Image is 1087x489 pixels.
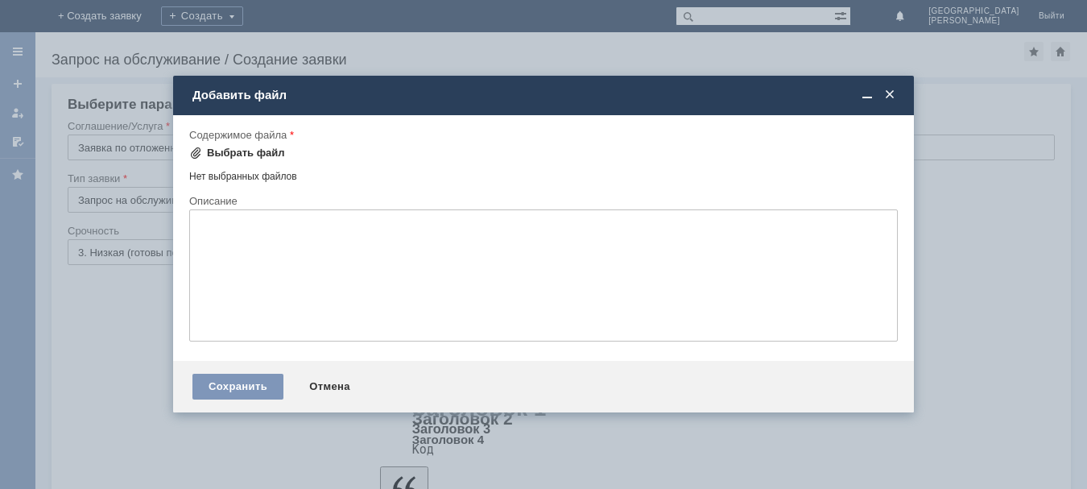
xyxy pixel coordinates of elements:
[859,88,875,102] span: Свернуть (Ctrl + M)
[189,130,895,140] div: Содержимое файла
[882,88,898,102] span: Закрыть
[189,196,895,206] div: Описание
[192,88,898,102] div: Добавить файл
[207,147,285,160] div: Выбрать файл
[189,164,898,183] div: Нет выбранных файлов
